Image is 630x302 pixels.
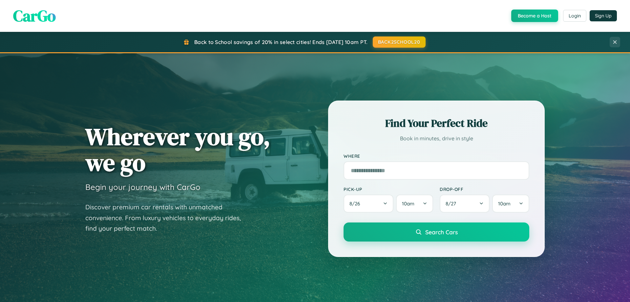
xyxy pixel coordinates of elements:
button: 10am [396,195,433,213]
button: Search Cars [344,222,529,242]
label: Pick-up [344,186,433,192]
span: 8 / 26 [349,200,363,207]
button: BACK2SCHOOL20 [373,36,426,48]
span: 10am [498,200,511,207]
button: Login [563,10,586,22]
span: CarGo [13,5,56,27]
button: 10am [492,195,529,213]
p: Discover premium car rentals with unmatched convenience. From luxury vehicles to everyday rides, ... [85,202,249,234]
span: Search Cars [425,228,458,236]
p: Book in minutes, drive in style [344,134,529,143]
button: 8/27 [440,195,490,213]
button: Sign Up [590,10,617,21]
span: 10am [402,200,414,207]
button: 8/26 [344,195,393,213]
label: Where [344,153,529,159]
span: 8 / 27 [446,200,459,207]
h1: Wherever you go, we go [85,124,270,175]
h3: Begin your journey with CarGo [85,182,200,192]
h2: Find Your Perfect Ride [344,116,529,130]
span: Back to School savings of 20% in select cities! Ends [DATE] 10am PT. [194,39,367,45]
button: Become a Host [511,10,558,22]
label: Drop-off [440,186,529,192]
